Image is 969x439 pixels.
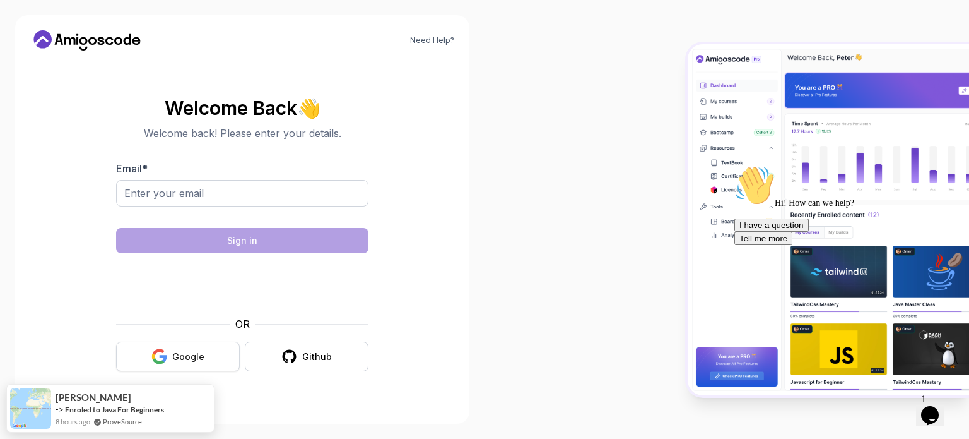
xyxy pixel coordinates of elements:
button: Tell me more [5,71,63,85]
span: -> [56,404,64,414]
iframe: chat widget [729,160,956,382]
img: Amigoscode Dashboard [688,44,969,395]
div: Google [172,351,204,363]
a: Home link [30,30,144,51]
p: Welcome back! Please enter your details. [116,126,368,141]
label: Email * [116,162,148,175]
span: 8 hours ago [56,416,90,427]
div: Sign in [227,234,257,247]
h2: Welcome Back [116,98,368,118]
img: :wave: [5,5,45,45]
button: I have a question [5,58,79,71]
div: Github [302,351,332,363]
a: Enroled to Java For Beginners [65,405,164,414]
img: provesource social proof notification image [10,388,51,429]
a: Need Help? [410,35,454,45]
iframe: chat widget [916,388,956,426]
button: Google [116,342,240,371]
a: ProveSource [103,416,142,427]
button: Github [245,342,368,371]
span: Hi! How can we help? [5,38,125,47]
button: Sign in [116,228,368,253]
p: OR [235,316,250,332]
span: [PERSON_NAME] [56,392,131,403]
iframe: Tiện ích chứa hộp kiểm cho thử thách bảo mật hCaptcha [147,261,338,309]
div: 👋Hi! How can we help?I have a questionTell me more [5,5,232,85]
input: Enter your email [116,180,368,207]
span: 👋 [297,98,320,118]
